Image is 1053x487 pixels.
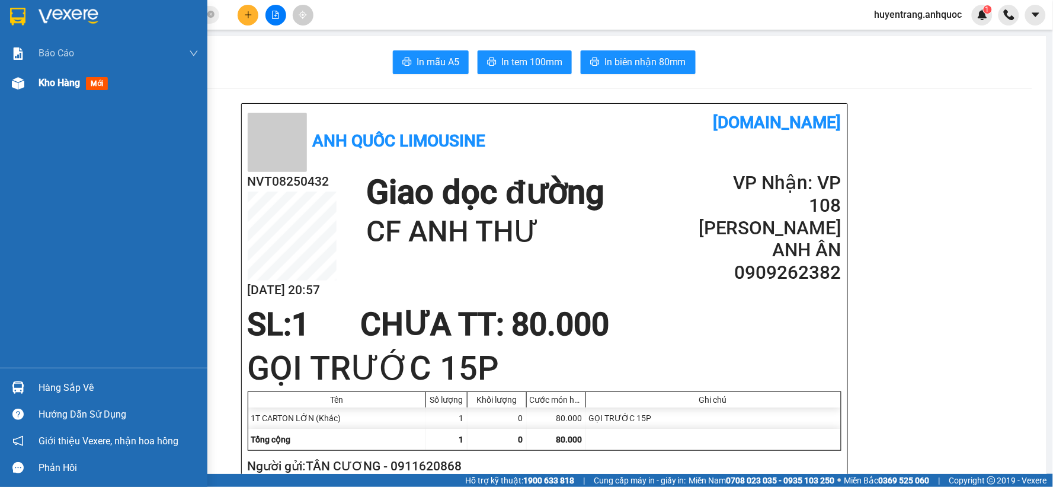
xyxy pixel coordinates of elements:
[465,474,574,487] span: Hỗ trợ kỹ thuật:
[865,7,972,22] span: huyentrang.anhquoc
[238,5,258,26] button: plus
[313,131,486,151] b: Anh Quốc Limousine
[293,5,313,26] button: aim
[12,381,24,394] img: warehouse-icon
[556,435,582,444] span: 80.000
[251,395,423,405] div: Tên
[248,306,292,343] span: SL:
[82,64,158,142] li: VP VP 18 [PERSON_NAME][GEOGRAPHIC_DATA] - [GEOGRAPHIC_DATA]
[1025,5,1046,26] button: caret-down
[251,435,291,444] span: Tổng cộng
[207,11,215,18] span: close-circle
[977,9,988,20] img: icon-new-feature
[594,474,686,487] span: Cung cấp máy in - giấy in:
[501,55,562,69] span: In tem 100mm
[39,77,80,88] span: Kho hàng
[519,435,523,444] span: 0
[429,395,464,405] div: Số lượng
[12,462,24,473] span: message
[366,172,604,213] h1: Giao dọc đường
[1030,9,1041,20] span: caret-down
[583,474,585,487] span: |
[248,172,337,192] h2: NVT08250432
[12,435,24,447] span: notification
[487,57,497,68] span: printer
[699,239,841,262] h2: ANH ÂN
[471,395,523,405] div: Khối lượng
[6,64,82,90] li: VP VP 108 [PERSON_NAME]
[12,47,24,60] img: solution-icon
[292,306,310,343] span: 1
[417,55,459,69] span: In mẫu A5
[12,77,24,90] img: warehouse-icon
[699,262,841,284] h2: 0909262382
[12,409,24,420] span: question-circle
[39,46,74,61] span: Báo cáo
[604,55,686,69] span: In biên nhận 80mm
[244,11,252,19] span: plus
[985,5,990,14] span: 1
[589,395,838,405] div: Ghi chú
[1004,9,1014,20] img: phone-icon
[39,406,199,424] div: Hướng dẫn sử dụng
[265,5,286,26] button: file-add
[527,408,586,429] div: 80.000
[248,457,837,476] h2: Người gửi: TÂN CƯƠNG - 0911620868
[207,9,215,21] span: close-circle
[530,395,582,405] div: Cước món hàng
[699,172,841,239] h2: VP Nhận: VP 108 [PERSON_NAME]
[39,434,178,448] span: Giới thiệu Vexere, nhận hoa hồng
[10,8,25,26] img: logo-vxr
[939,474,940,487] span: |
[248,408,426,429] div: 1T CARTON LỚN (Khác)
[402,57,412,68] span: printer
[39,459,199,477] div: Phản hồi
[726,476,835,485] strong: 0708 023 035 - 0935 103 250
[468,408,527,429] div: 0
[271,11,280,19] span: file-add
[248,345,841,391] h1: GỌI TRƯỚC 15P
[844,474,930,487] span: Miền Bắc
[478,50,572,74] button: printerIn tem 100mm
[6,6,172,50] li: Anh Quốc Limousine
[689,474,835,487] span: Miền Nam
[838,478,841,483] span: ⚪️
[393,50,469,74] button: printerIn mẫu A5
[987,476,996,485] span: copyright
[984,5,992,14] sup: 1
[426,408,468,429] div: 1
[713,113,841,132] b: [DOMAIN_NAME]
[248,281,337,300] h2: [DATE] 20:57
[581,50,696,74] button: printerIn biên nhận 80mm
[353,307,617,342] div: CHƯA TT : 80.000
[879,476,930,485] strong: 0369 525 060
[86,77,108,90] span: mới
[586,408,841,429] div: GỌI TRƯỚC 15P
[523,476,574,485] strong: 1900 633 818
[189,49,199,58] span: down
[39,379,199,397] div: Hàng sắp về
[590,57,600,68] span: printer
[366,213,604,251] h1: CF ANH THƯ
[299,11,307,19] span: aim
[459,435,464,444] span: 1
